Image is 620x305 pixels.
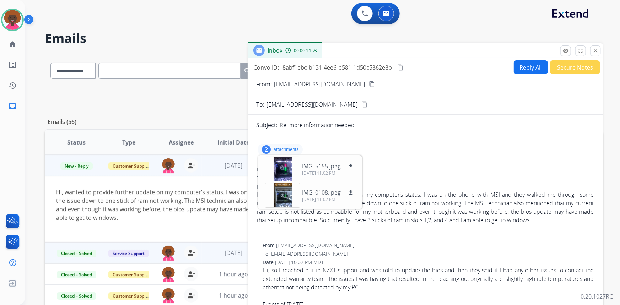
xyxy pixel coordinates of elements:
[187,249,195,257] mat-icon: person_remove
[302,188,341,197] p: IMG_0108.jpeg
[57,271,96,278] span: Closed – Solved
[45,31,603,45] h2: Emails
[514,60,548,74] button: Reply All
[275,259,324,266] span: [DATE] 10:02 PM MDT
[274,80,365,88] p: [EMAIL_ADDRESS][DOMAIN_NAME]
[122,138,135,147] span: Type
[108,162,155,170] span: Customer Support
[263,259,594,266] div: Date:
[161,246,176,261] img: agent-avatar
[187,270,195,278] mat-icon: person_remove
[369,81,375,87] mat-icon: content_copy
[262,145,271,154] div: 2
[257,166,594,173] div: From:
[225,249,242,257] span: [DATE]
[270,250,348,257] span: [EMAIL_ADDRESS][DOMAIN_NAME]
[361,101,368,108] mat-icon: content_copy
[276,242,354,249] span: [EMAIL_ADDRESS][DOMAIN_NAME]
[302,170,355,176] p: [DATE] 11:02 PM
[562,48,569,54] mat-icon: remove_red_eye
[169,138,194,147] span: Assignee
[56,188,487,222] div: Hi, wanted to provide further update on my computer’s status. I was on the phone with MSI and the...
[187,161,195,170] mat-icon: person_remove
[108,292,155,300] span: Customer Support
[67,138,86,147] span: Status
[219,270,248,278] span: 1 hour ago
[268,47,282,54] span: Inbox
[397,64,404,71] mat-icon: content_copy
[347,189,354,196] mat-icon: download
[263,266,594,292] div: Hi, so I reached out to NZXT support and was told to update the bios and then they said if I had ...
[263,250,594,257] div: To:
[2,10,22,30] img: avatar
[161,288,176,303] img: agent-avatar
[256,100,264,109] p: To:
[581,292,613,301] p: 0.20.1027RC
[257,183,594,190] div: Date:
[57,292,96,300] span: Closed – Solved
[243,67,252,75] mat-icon: search
[302,197,355,202] p: [DATE] 11:02 PM
[161,158,176,173] img: agent-avatar
[550,60,600,74] button: Secure Notes
[257,190,594,224] div: Hi, wanted to provide further update on my computer’s status. I was on the phone with MSI and the...
[302,162,341,170] p: IMG_5155.jpeg
[219,292,248,299] span: 1 hour ago
[256,80,272,88] p: From:
[274,147,298,152] p: attachments
[108,250,149,257] span: Service Support
[263,242,594,249] div: From:
[253,63,279,72] p: Convo ID:
[60,162,93,170] span: New - Reply
[347,163,354,169] mat-icon: download
[592,48,599,54] mat-icon: close
[294,48,311,54] span: 00:00:14
[217,138,249,147] span: Initial Date
[57,250,96,257] span: Closed – Solved
[187,291,195,300] mat-icon: person_remove
[577,48,584,54] mat-icon: fullscreen
[280,121,356,129] p: Re: more information needed.
[256,121,277,129] p: Subject:
[8,40,17,49] mat-icon: home
[45,118,79,126] p: Emails (56)
[257,175,594,182] div: To:
[108,271,155,278] span: Customer Support
[8,61,17,69] mat-icon: list_alt
[282,64,392,71] span: 8abf1ebc-b131-4ee6-b581-1d50c5862e8b
[8,102,17,110] mat-icon: inbox
[225,162,242,169] span: [DATE]
[8,81,17,90] mat-icon: history
[161,267,176,282] img: agent-avatar
[266,100,357,109] span: [EMAIL_ADDRESS][DOMAIN_NAME]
